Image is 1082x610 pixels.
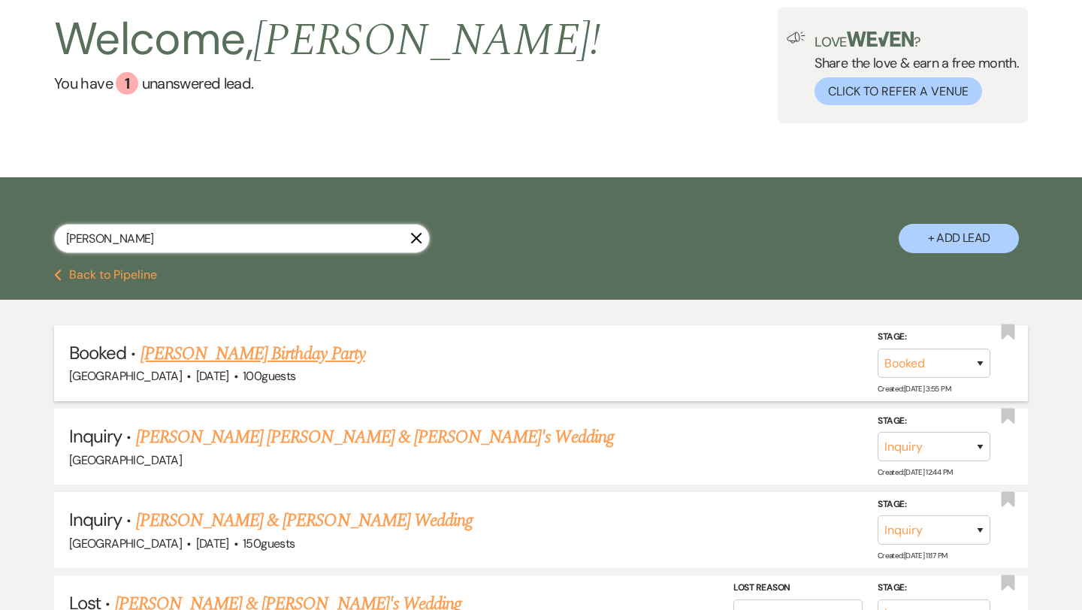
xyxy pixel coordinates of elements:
span: Inquiry [69,508,122,531]
a: You have 1 unanswered lead. [54,72,600,95]
label: Stage: [878,413,990,430]
span: 100 guests [243,368,295,384]
button: Click to Refer a Venue [815,77,982,105]
a: [PERSON_NAME] [PERSON_NAME] & [PERSON_NAME]'s Wedding [136,424,614,451]
label: Stage: [878,329,990,346]
span: Created: [DATE] 11:17 PM [878,551,947,560]
span: Booked [69,341,126,364]
span: [DATE] [196,368,229,384]
p: Love ? [815,32,1019,49]
img: loud-speaker-illustration.svg [787,32,805,44]
input: Search by name, event date, email address or phone number [54,224,430,253]
img: weven-logo-green.svg [847,32,914,47]
span: [PERSON_NAME] ! [253,6,600,75]
span: [GEOGRAPHIC_DATA] [69,452,182,468]
span: [GEOGRAPHIC_DATA] [69,536,182,551]
div: Share the love & earn a free month. [805,32,1019,105]
h2: Welcome, [54,8,600,72]
span: [GEOGRAPHIC_DATA] [69,368,182,384]
button: Back to Pipeline [54,269,157,281]
a: [PERSON_NAME] Birthday Party [141,340,365,367]
label: Stage: [878,497,990,513]
div: 1 [116,72,138,95]
span: Inquiry [69,424,122,448]
span: Created: [DATE] 3:55 PM [878,384,951,394]
label: Lost Reason [733,580,863,596]
span: Created: [DATE] 12:44 PM [878,467,952,477]
span: 150 guests [243,536,295,551]
a: [PERSON_NAME] & [PERSON_NAME] Wedding [136,507,473,534]
button: + Add Lead [899,224,1019,253]
label: Stage: [878,580,990,596]
span: [DATE] [196,536,229,551]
